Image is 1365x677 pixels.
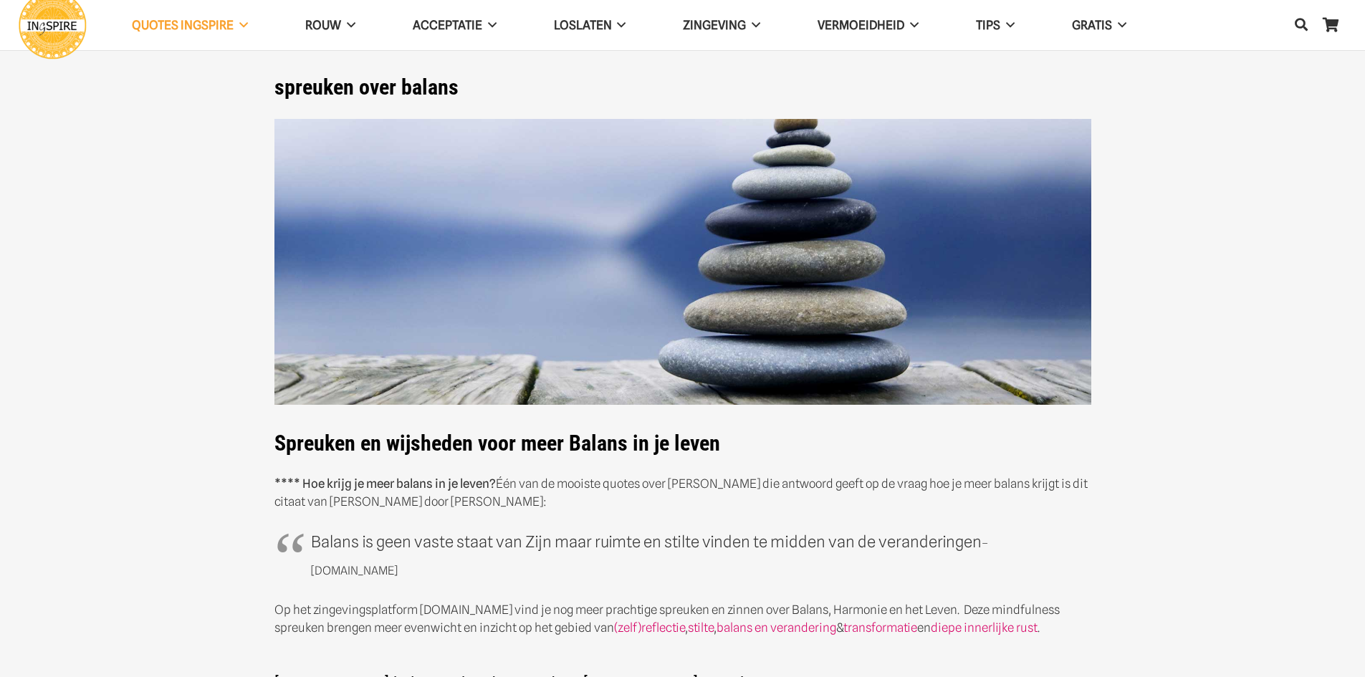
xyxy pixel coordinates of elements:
a: Acceptatie [384,7,525,44]
a: balans en verandering [717,620,836,635]
a: Zoeken [1287,8,1316,42]
a: ROUW [277,7,384,44]
h1: spreuken over balans [274,75,1091,100]
a: transformatie [843,620,917,635]
p: Één van de mooiste quotes over [PERSON_NAME] die antwoord geeft op de vraag hoe je meer balans kr... [274,475,1091,511]
span: Loslaten [554,18,612,32]
span: GRATIS [1072,18,1112,32]
a: diepe innerlijke rust [931,620,1038,635]
span: – [DOMAIN_NAME] [311,537,988,577]
strong: **** Hoe krijg je meer balans in je leven? [274,476,496,491]
a: Zingeving [654,7,789,44]
a: QUOTES INGSPIRE [103,7,277,44]
strong: Spreuken en wijsheden voor meer Balans in je leven [274,431,720,456]
a: stilte [688,620,714,635]
img: De mooiste spreuken over Balans en innerlijke rust - citaten van Ingspire [274,119,1091,405]
p: Op het zingevingsplatform [DOMAIN_NAME] vind je nog meer prachtige spreuken en zinnen over Balans... [274,601,1091,637]
a: Loslaten [525,7,655,44]
a: VERMOEIDHEID [789,7,947,44]
span: VERMOEIDHEID [818,18,904,32]
a: (zelf)reflectie [614,620,685,635]
span: TIPS [976,18,1000,32]
a: TIPS [947,7,1043,44]
a: GRATIS [1043,7,1155,44]
span: Zingeving [683,18,746,32]
span: ROUW [305,18,341,32]
p: Balans is geen vaste staat van Zijn maar ruimte en stilte vinden te midden van de veranderingen [311,529,1055,582]
span: Acceptatie [413,18,482,32]
span: QUOTES INGSPIRE [132,18,234,32]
